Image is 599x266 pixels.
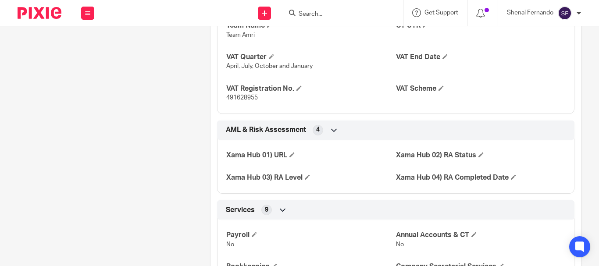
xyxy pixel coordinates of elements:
[298,11,377,18] input: Search
[396,231,565,240] h4: Annual Accounts & CT
[226,32,255,38] span: Team Amri
[226,231,396,240] h4: Payroll
[226,95,258,101] span: 491628955
[507,8,553,17] p: Shenal Fernando
[226,63,313,69] span: April, July, October and January
[226,125,306,135] span: AML & Risk Assessment
[226,206,255,215] span: Services
[226,241,234,248] span: No
[226,53,396,62] h4: VAT Quarter
[396,84,565,93] h4: VAT Scheme
[265,206,268,214] span: 9
[396,53,565,62] h4: VAT End Date
[424,10,458,16] span: Get Support
[558,6,572,20] img: svg%3E
[18,7,61,19] img: Pixie
[226,151,396,160] h4: Xama Hub 01) URL
[226,173,396,182] h4: Xama Hub 03) RA Level
[396,173,565,182] h4: Xama Hub 04) RA Completed Date
[226,84,396,93] h4: VAT Registration No.
[396,151,565,160] h4: Xama Hub 02) RA Status
[396,241,404,248] span: No
[316,125,320,134] span: 4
